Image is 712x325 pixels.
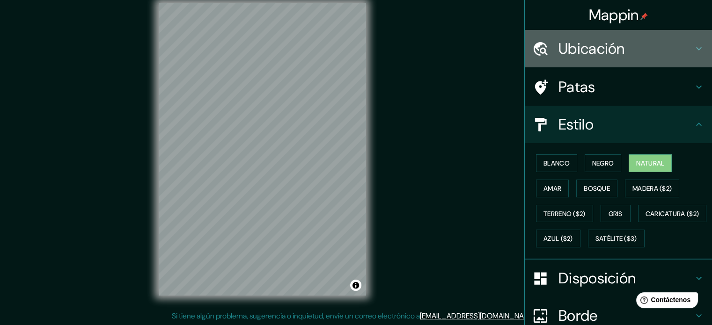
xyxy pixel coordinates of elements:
[584,184,610,193] font: Bosque
[646,209,699,218] font: Caricatura ($2)
[543,235,573,243] font: Azul ($2)
[536,205,593,223] button: Terreno ($2)
[589,5,639,25] font: Mappin
[588,230,645,247] button: Satélite ($3)
[585,154,622,172] button: Negro
[558,268,636,288] font: Disposición
[609,209,623,218] font: Gris
[558,77,595,97] font: Patas
[543,159,570,167] font: Blanco
[558,115,594,134] font: Estilo
[595,235,637,243] font: Satélite ($3)
[536,230,580,247] button: Azul ($2)
[159,3,366,296] canvas: Mapa
[558,39,625,58] font: Ubicación
[625,180,679,197] button: Madera ($2)
[420,311,536,321] a: [EMAIL_ADDRESS][DOMAIN_NAME]
[350,280,361,291] button: Activar o desactivar atribución
[632,184,672,193] font: Madera ($2)
[525,260,712,297] div: Disposición
[525,106,712,143] div: Estilo
[525,30,712,67] div: Ubicación
[638,205,707,223] button: Caricatura ($2)
[172,311,420,321] font: Si tiene algún problema, sugerencia o inquietud, envíe un correo electrónico a
[525,68,712,106] div: Patas
[536,180,569,197] button: Amar
[536,154,577,172] button: Blanco
[629,289,702,315] iframe: Lanzador de widgets de ayuda
[629,154,672,172] button: Natural
[576,180,617,197] button: Bosque
[543,184,561,193] font: Amar
[543,209,586,218] font: Terreno ($2)
[592,159,614,167] font: Negro
[640,13,648,20] img: pin-icon.png
[636,159,664,167] font: Natural
[601,205,631,223] button: Gris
